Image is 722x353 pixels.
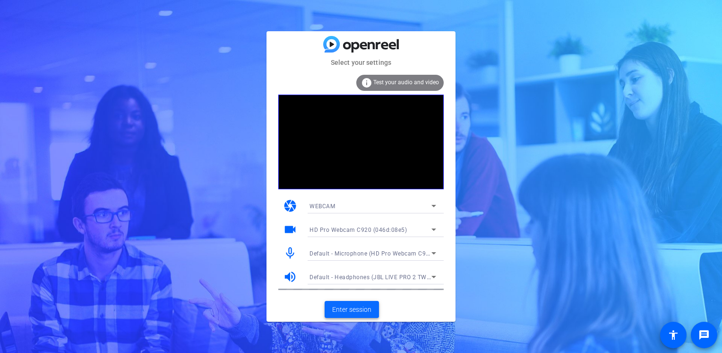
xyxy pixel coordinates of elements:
mat-icon: accessibility [668,329,679,341]
mat-icon: mic_none [283,246,297,260]
mat-icon: message [698,329,710,341]
mat-icon: camera [283,199,297,213]
mat-icon: videocam [283,222,297,237]
span: Test your audio and video [373,79,439,86]
span: WEBCAM [309,203,335,210]
img: blue-gradient.svg [323,36,399,53]
span: HD Pro Webcam C920 (046d:08e5) [309,227,407,233]
span: Enter session [332,305,371,315]
mat-icon: volume_up [283,270,297,284]
button: Enter session [325,301,379,318]
span: Default - Headphones (JBL LIVE PRO 2 TWS Stereo) (Bluetooth) [309,273,484,281]
mat-card-subtitle: Select your settings [266,57,456,68]
mat-icon: info [361,77,372,88]
span: Default - Microphone (HD Pro Webcam C920) (046d:08e5) [309,249,471,257]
